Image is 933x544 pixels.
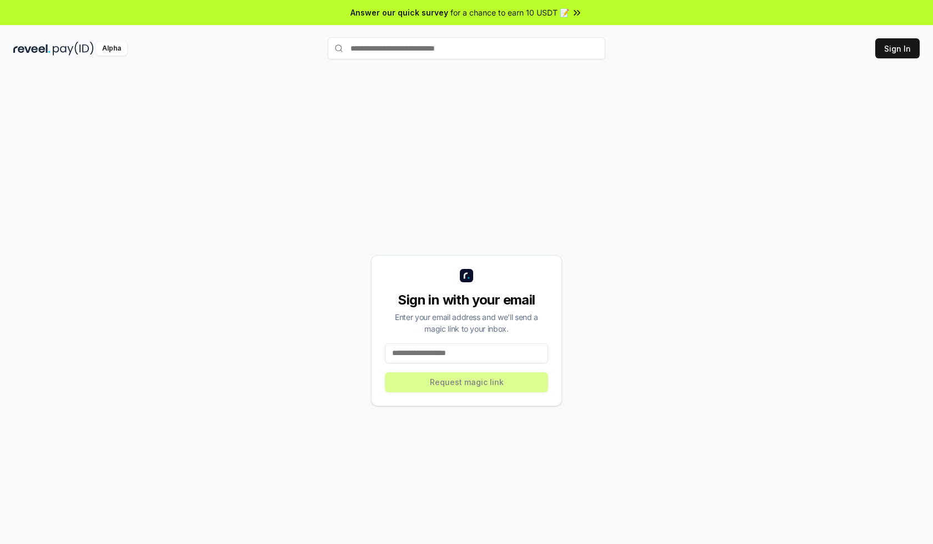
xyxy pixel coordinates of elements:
[385,311,548,335] div: Enter your email address and we’ll send a magic link to your inbox.
[875,38,920,58] button: Sign In
[460,269,473,282] img: logo_small
[350,7,448,18] span: Answer our quick survey
[450,7,569,18] span: for a chance to earn 10 USDT 📝
[13,42,51,56] img: reveel_dark
[385,291,548,309] div: Sign in with your email
[96,42,127,56] div: Alpha
[53,42,94,56] img: pay_id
